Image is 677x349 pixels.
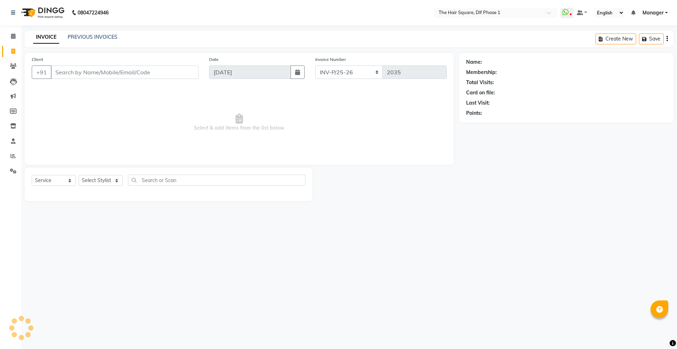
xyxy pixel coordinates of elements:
[128,175,305,186] input: Search or Scan
[32,56,43,63] label: Client
[639,33,664,44] button: Save
[466,99,490,107] div: Last Visit:
[466,89,495,96] div: Card on file:
[18,3,66,23] img: logo
[596,33,636,44] button: Create New
[466,58,482,66] div: Name:
[68,34,117,40] a: PREVIOUS INVOICES
[315,56,346,63] label: Invoice Number
[32,66,51,79] button: +91
[32,87,447,158] span: Select & add items from the list below
[642,9,664,17] span: Manager
[209,56,219,63] label: Date
[647,321,670,342] iframe: chat widget
[466,110,482,117] div: Points:
[466,79,494,86] div: Total Visits:
[33,31,59,44] a: INVOICE
[78,3,109,23] b: 08047224946
[51,66,199,79] input: Search by Name/Mobile/Email/Code
[466,69,497,76] div: Membership:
